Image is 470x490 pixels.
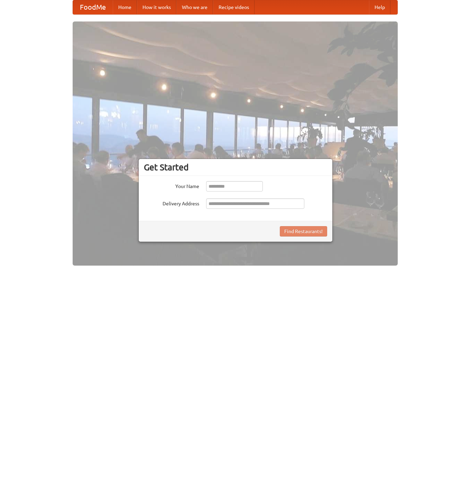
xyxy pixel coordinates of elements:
[144,162,327,172] h3: Get Started
[137,0,176,14] a: How it works
[176,0,213,14] a: Who we are
[213,0,255,14] a: Recipe videos
[369,0,390,14] a: Help
[280,226,327,237] button: Find Restaurants!
[144,198,199,207] label: Delivery Address
[73,0,113,14] a: FoodMe
[113,0,137,14] a: Home
[144,181,199,190] label: Your Name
